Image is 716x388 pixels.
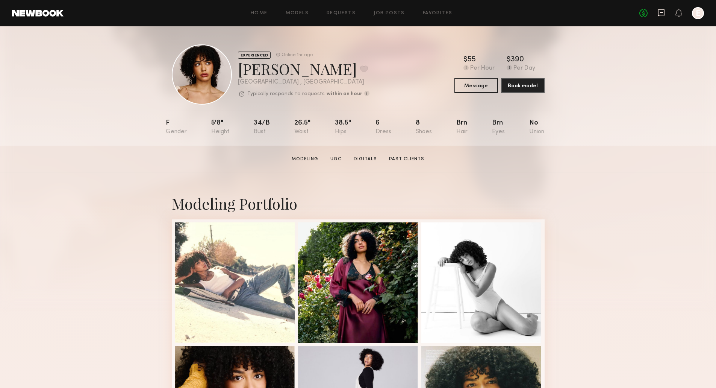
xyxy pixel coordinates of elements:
a: Digitals [351,156,380,163]
div: $ [507,56,511,64]
div: Per Day [513,65,535,72]
a: E [692,7,704,19]
a: Home [251,11,268,16]
div: Per Hour [470,65,495,72]
a: Past Clients [386,156,427,163]
div: [GEOGRAPHIC_DATA] , [GEOGRAPHIC_DATA] [238,79,369,85]
div: 5'8" [211,120,229,135]
div: Modeling Portfolio [172,193,545,213]
div: $ [463,56,468,64]
div: 55 [468,56,476,64]
button: Book model [501,78,545,93]
a: UGC [327,156,345,163]
button: Message [454,78,498,93]
div: 38.5" [335,120,351,135]
a: Modeling [289,156,321,163]
a: Favorites [423,11,453,16]
div: No [529,120,544,135]
div: 390 [511,56,524,64]
b: within an hour [327,91,362,97]
div: Brn [492,120,505,135]
div: 8 [416,120,432,135]
a: Job Posts [374,11,405,16]
div: 34/b [254,120,270,135]
a: Models [286,11,309,16]
div: F [166,120,187,135]
div: Online 1hr ago [282,53,313,58]
div: EXPERIENCED [238,52,271,59]
div: 26.5" [294,120,310,135]
div: [PERSON_NAME] [238,59,369,79]
p: Typically responds to requests [247,91,325,97]
a: Requests [327,11,356,16]
div: 6 [375,120,391,135]
div: Brn [456,120,468,135]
